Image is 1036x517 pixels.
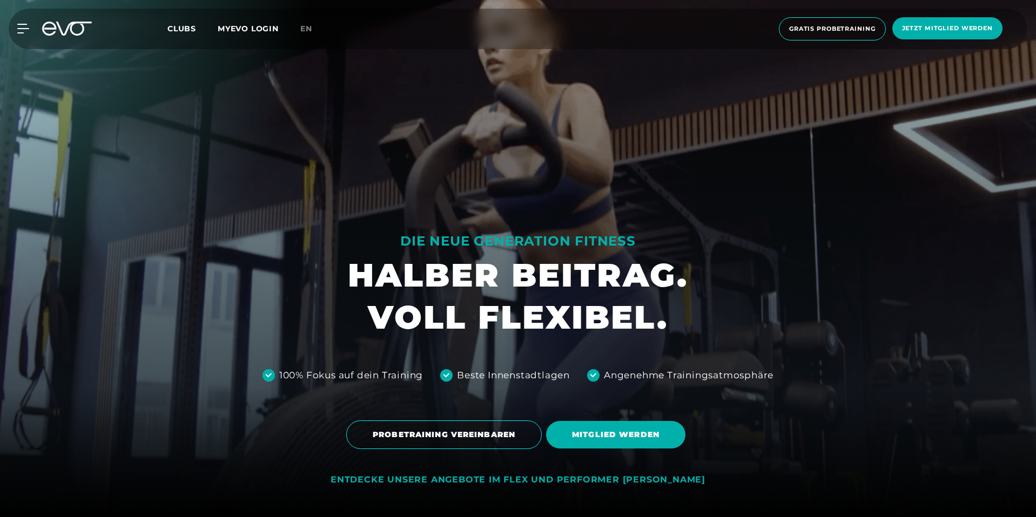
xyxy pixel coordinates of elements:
[789,24,876,33] span: Gratis Probetraining
[604,369,773,383] div: Angenehme Trainingsatmosphäre
[348,254,688,338] h1: HALBER BEITRAG. VOLL FLEXIBEL.
[776,17,889,40] a: Gratis Probetraining
[279,369,423,383] div: 100% Fokus auf dein Training
[373,429,515,440] span: PROBETRAINING VEREINBAREN
[546,413,690,457] a: MITGLIED WERDEN
[218,24,279,33] a: MYEVO LOGIN
[457,369,570,383] div: Beste Innenstadtlagen
[902,24,993,33] span: Jetzt Mitglied werden
[889,17,1006,40] a: Jetzt Mitglied werden
[300,23,325,35] a: en
[300,24,312,33] span: en
[167,24,196,33] span: Clubs
[331,474,705,486] div: ENTDECKE UNSERE ANGEBOTE IM FLEX UND PERFORMER [PERSON_NAME]
[348,233,688,250] div: DIE NEUE GENERATION FITNESS
[572,429,660,440] span: MITGLIED WERDEN
[346,412,546,457] a: PROBETRAINING VEREINBAREN
[167,23,218,33] a: Clubs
